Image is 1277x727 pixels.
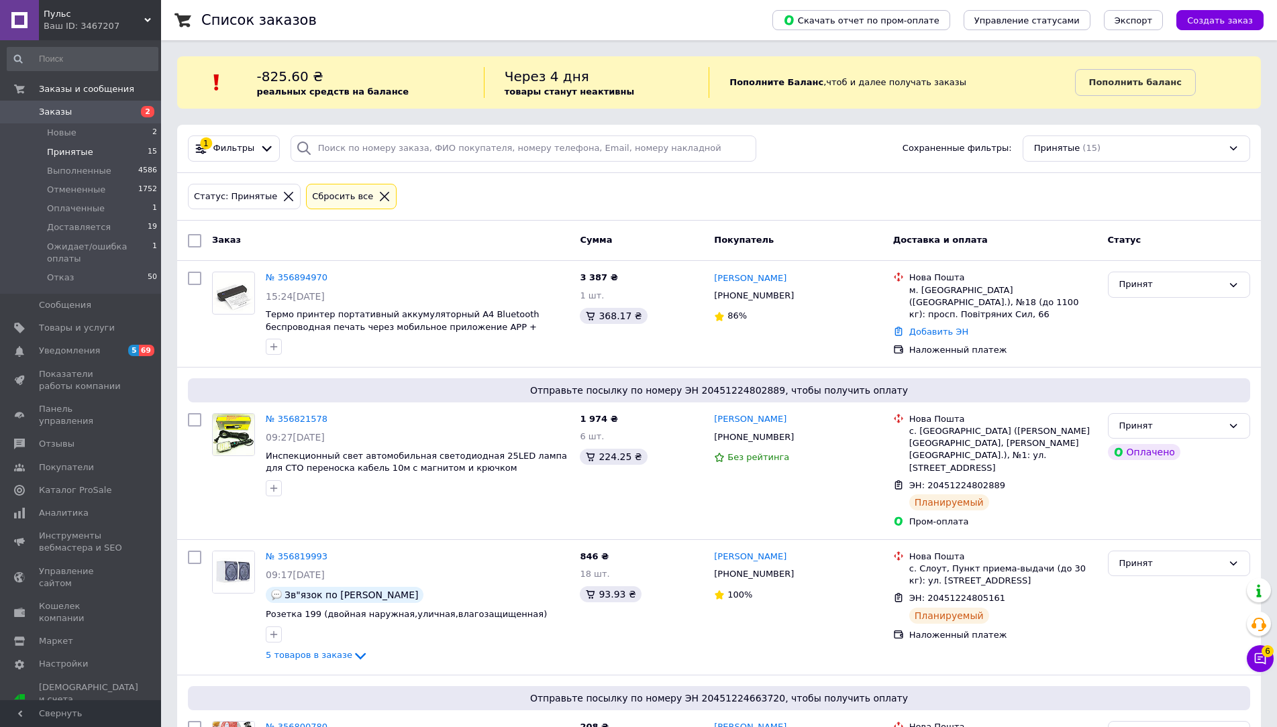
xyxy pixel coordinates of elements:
a: Инспекционный свет автомобильная светодиодная 25LED лампа для СТО переноска кабель 10м с магнитом... [266,451,567,473]
div: м. [GEOGRAPHIC_DATA] ([GEOGRAPHIC_DATA].), №18 (до 1100 кг): просп. Повітряних Сил, 66 [909,284,1097,321]
span: ЭН: 20451224802889 [909,480,1005,490]
span: 86% [727,311,747,321]
span: -825.60 ₴ [257,68,323,85]
span: Настройки [39,658,88,670]
button: Управление статусами [964,10,1090,30]
span: ЭН: 20451224805161 [909,593,1005,603]
span: Каталог ProSale [39,484,111,496]
div: Оплачено [1108,444,1180,460]
span: Оплаченные [47,203,105,215]
span: 3 387 ₴ [580,272,617,282]
span: Инструменты вебмастера и SEO [39,530,124,554]
span: [DEMOGRAPHIC_DATA] и счета [39,681,138,718]
span: 09:27[DATE] [266,432,325,443]
span: Создать заказ [1187,15,1253,25]
span: 5 товаров в заказе [266,651,352,661]
a: Добавить ЭН [909,327,968,337]
span: Доставляется [47,221,111,233]
span: (15) [1082,143,1101,153]
span: Зв"язок по [PERSON_NAME] [285,590,418,600]
span: Уведомления [39,345,100,357]
div: [PHONE_NUMBER] [711,287,797,304]
span: 5 [128,345,139,356]
span: Фильтры [213,142,255,155]
div: [PHONE_NUMBER] [711,429,797,446]
span: Новые [47,127,76,139]
span: 1 974 ₴ [580,414,617,424]
img: :exclamation: [207,72,227,93]
a: № 356821578 [266,414,327,424]
input: Поиск по номеру заказа, ФИО покупателя, номеру телефона, Email, номеру накладной [291,135,757,162]
span: Сохраненные фильтры: [903,142,1012,155]
div: 93.93 ₴ [580,586,641,602]
a: № 356819993 [266,551,327,561]
div: Ваш ID: 3467207 [44,20,161,32]
span: Пульс [44,8,144,20]
span: Без рейтинга [727,452,789,462]
div: с. [GEOGRAPHIC_DATA] ([PERSON_NAME][GEOGRAPHIC_DATA], [PERSON_NAME][GEOGRAPHIC_DATA].), №1: ул. [... [909,425,1097,474]
span: Заказы [39,106,72,118]
input: Поиск [7,47,158,71]
span: Отказ [47,272,74,284]
a: Фото товару [212,551,255,594]
span: Покупатели [39,461,94,473]
span: 1 [152,241,157,265]
b: Пополнить баланс [1089,77,1182,87]
span: Отправьте посылку по номеру ЭН 20451224663720, чтобы получить оплату [193,691,1245,705]
span: 09:17[DATE] [266,569,325,580]
span: Ожидает/ошибка оплаты [47,241,152,265]
span: Выполненные [47,165,111,177]
img: Фото товару [213,551,254,593]
span: Заказ [212,235,241,245]
b: реальных средств на балансе [257,87,409,97]
button: Создать заказ [1176,10,1264,30]
div: 224.25 ₴ [580,449,647,465]
span: Управление сайтом [39,565,124,590]
div: Принят [1119,278,1223,292]
span: Сумма [580,235,612,245]
span: 2 [152,127,157,139]
a: Фото товару [212,272,255,315]
span: Панель управления [39,403,124,427]
span: Аналитика [39,507,89,519]
div: Наложенный платеж [909,344,1097,356]
div: Нова Пошта [909,272,1097,284]
span: 18 шт. [580,569,609,579]
span: 50 [148,272,157,284]
span: 15 [148,146,157,158]
span: Заказы и сообщения [39,83,134,95]
span: Экспорт [1115,15,1152,25]
span: 2 [141,106,154,117]
span: Доставка и оплата [893,235,988,245]
div: Принят [1119,557,1223,571]
span: Кошелек компании [39,600,124,624]
a: Создать заказ [1163,15,1264,25]
span: Термо принтер портативный аккумуляторный A4 Bluetooth беспроводная печать через мобильное приложе... [266,309,540,332]
button: Экспорт [1104,10,1163,30]
a: [PERSON_NAME] [714,272,786,285]
div: Принят [1119,419,1223,433]
a: Розетка 199 (двойная наружная,уличная,влагозащищенная) [266,609,547,619]
span: 1 шт. [580,290,604,300]
div: 1 [200,137,212,150]
span: Отправьте посылку по номеру ЭН 20451224802889, чтобы получить оплату [193,384,1245,397]
span: Товары и услуги [39,322,115,334]
div: [PHONE_NUMBER] [711,565,797,583]
span: 4586 [138,165,157,177]
button: Скачать отчет по пром-оплате [772,10,950,30]
span: 69 [139,345,154,356]
div: Нова Пошта [909,413,1097,425]
b: Пополните Баланс [729,77,823,87]
div: Наложенный платеж [909,629,1097,641]
div: Планируемый [909,608,989,624]
span: Сообщения [39,299,91,311]
img: Фото товару [213,274,254,313]
span: 6 шт. [580,431,604,441]
div: 368.17 ₴ [580,308,647,324]
div: Сбросить все [309,190,376,204]
a: Фото товару [212,413,255,456]
div: Пром-оплата [909,516,1097,528]
a: [PERSON_NAME] [714,551,786,563]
